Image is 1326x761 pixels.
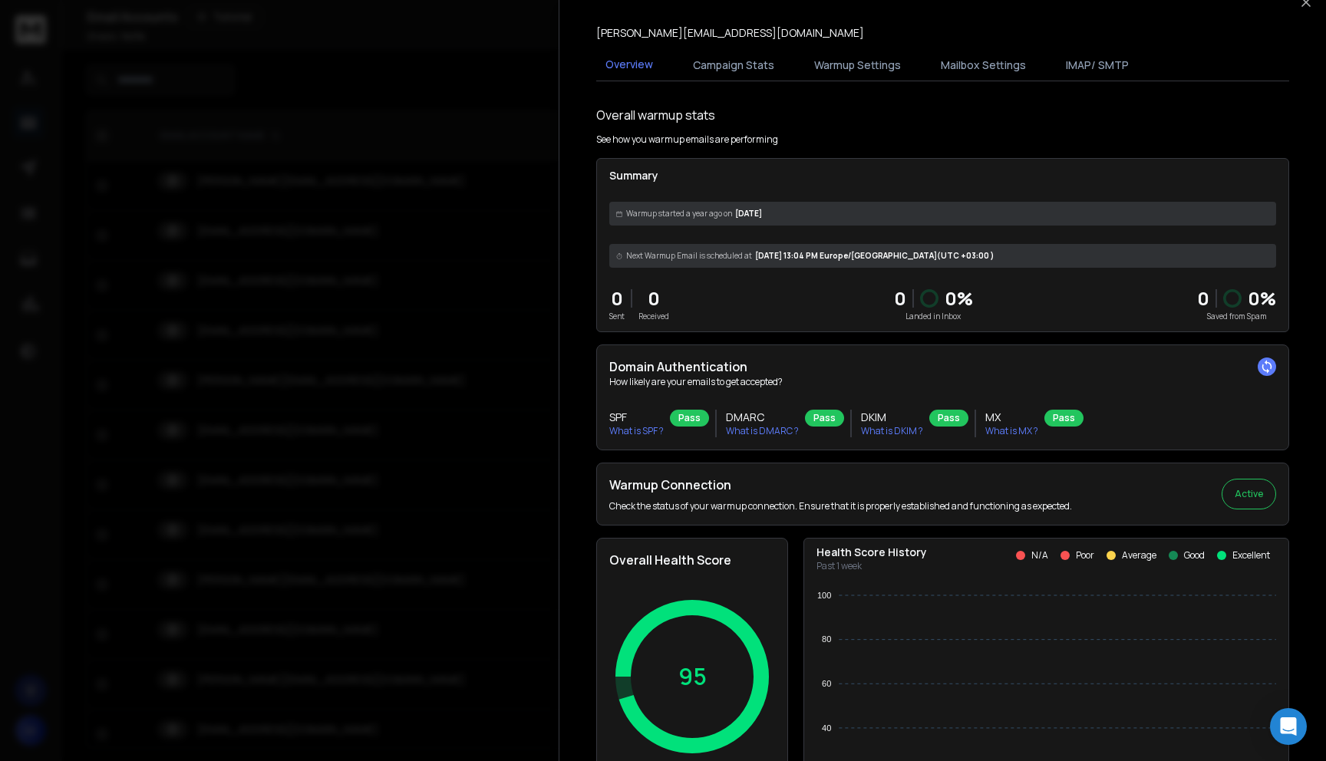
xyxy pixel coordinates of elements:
div: [DATE] [609,202,1276,226]
p: Sent [609,311,625,322]
div: Pass [1044,410,1084,427]
p: [PERSON_NAME][EMAIL_ADDRESS][DOMAIN_NAME] [596,25,864,41]
div: Pass [805,410,844,427]
div: Pass [929,410,968,427]
h1: Overall warmup stats [596,106,715,124]
tspan: 80 [822,634,831,644]
button: Warmup Settings [805,48,910,82]
tspan: 60 [822,679,831,688]
p: N/A [1031,549,1048,562]
p: Good [1184,549,1205,562]
p: How likely are your emails to get accepted? [609,376,1276,388]
p: Average [1122,549,1156,562]
p: See how you warmup emails are performing [596,133,778,146]
p: Check the status of your warmup connection. Ensure that it is properly established and functionin... [609,500,1072,512]
button: Active [1222,479,1276,509]
h3: DMARC [726,410,799,425]
p: 0 [609,286,625,311]
h2: Warmup Connection [609,476,1072,494]
p: Landed in Inbox [894,311,973,322]
p: 0 % [1248,286,1276,311]
button: IMAP/ SMTP [1057,48,1138,82]
button: Mailbox Settings [932,48,1035,82]
p: Excellent [1232,549,1270,562]
div: Open Intercom Messenger [1270,708,1307,745]
span: Warmup started a year ago on [626,208,732,219]
h3: MX [985,410,1038,425]
p: Summary [609,168,1276,183]
p: 0 [638,286,669,311]
p: 95 [678,663,707,690]
button: Campaign Stats [684,48,783,82]
tspan: 40 [822,723,831,733]
h2: Domain Authentication [609,357,1276,376]
button: Overview [596,48,662,83]
div: [DATE] 13:04 PM Europe/[GEOGRAPHIC_DATA] (UTC +03:00 ) [609,244,1276,268]
p: 0 % [945,286,973,311]
h2: Overall Health Score [609,551,775,569]
p: Received [638,311,669,322]
strong: 0 [1197,285,1209,311]
p: What is DKIM ? [861,425,923,437]
div: Pass [670,410,709,427]
span: Next Warmup Email is scheduled at [626,250,752,262]
tspan: 100 [817,591,831,600]
p: Saved from Spam [1197,311,1276,322]
p: 0 [894,286,906,311]
p: What is SPF ? [609,425,664,437]
h3: DKIM [861,410,923,425]
p: Past 1 week [816,560,927,572]
p: What is DMARC ? [726,425,799,437]
p: Poor [1076,549,1094,562]
h3: SPF [609,410,664,425]
p: Health Score History [816,545,927,560]
p: What is MX ? [985,425,1038,437]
